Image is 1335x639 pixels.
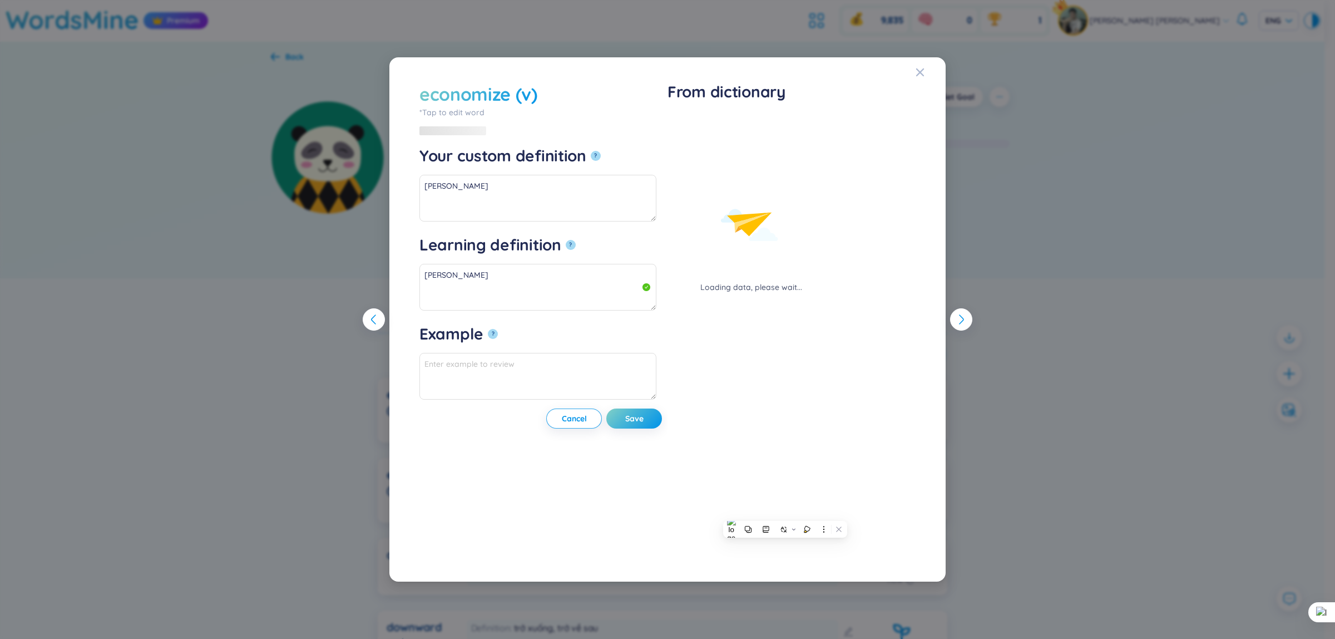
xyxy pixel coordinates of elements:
[700,281,802,293] div: Loading data, please wait...
[667,82,834,102] h1: From dictionary
[566,240,576,250] button: Learning definition
[419,324,483,344] div: Example
[916,57,946,87] button: Close
[419,82,537,106] div: economize (v)
[488,329,498,339] button: Example
[419,106,656,119] div: *Tap to edit word
[546,409,602,429] button: Cancel
[419,146,586,166] div: Your custom definition
[625,413,644,424] span: Save
[419,235,561,255] div: Learning definition
[606,409,662,429] button: Save
[562,413,587,424] span: Cancel
[591,151,601,161] button: Your custom definition
[419,175,656,222] textarea: [PERSON_NAME]
[419,264,656,311] textarea: [PERSON_NAME]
